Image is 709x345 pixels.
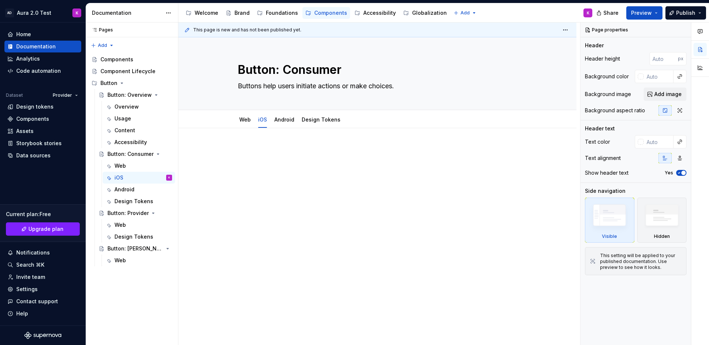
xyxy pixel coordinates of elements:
[114,103,139,110] div: Overview
[4,53,81,65] a: Analytics
[314,9,347,17] div: Components
[585,198,634,243] div: Visible
[585,55,620,62] div: Header height
[271,112,297,127] div: Android
[53,92,72,98] span: Provider
[1,5,84,21] button: ADAura 2.0 TestK
[665,6,706,20] button: Publish
[6,211,80,218] div: Current plan : Free
[587,10,589,16] div: K
[107,91,152,99] div: Button: Overview
[585,73,629,80] div: Background color
[16,298,58,305] div: Contact support
[16,273,45,281] div: Invite team
[16,43,56,50] div: Documentation
[585,42,604,49] div: Header
[103,101,175,113] a: Overview
[6,222,80,236] button: Upgrade plan
[363,9,396,17] div: Accessibility
[103,113,175,124] a: Usage
[236,80,516,92] textarea: Buttons help users initiate actions or make choices.
[89,54,175,65] a: Components
[89,65,175,77] a: Component Lifecycle
[103,136,175,148] a: Accessibility
[234,9,250,17] div: Brand
[96,243,175,255] a: Button: [PERSON_NAME]
[103,124,175,136] a: Content
[644,70,674,83] input: Auto
[16,249,50,256] div: Notifications
[114,221,126,229] div: Web
[585,138,610,146] div: Text color
[24,332,61,339] svg: Supernova Logo
[114,186,134,193] div: Android
[644,135,674,148] input: Auto
[258,116,267,123] a: iOS
[585,169,628,177] div: Show header text
[89,27,113,33] div: Pages
[49,90,81,100] button: Provider
[678,56,684,62] p: px
[585,107,645,114] div: Background aspect ratio
[4,41,81,52] a: Documentation
[254,7,301,19] a: Foundations
[4,113,81,125] a: Components
[4,65,81,77] a: Code automation
[183,6,450,20] div: Page tree
[100,56,133,63] div: Components
[114,127,135,134] div: Content
[103,255,175,266] a: Web
[352,7,399,19] a: Accessibility
[114,257,126,264] div: Web
[637,198,687,243] div: Hidden
[650,52,678,65] input: Auto
[92,9,162,17] div: Documentation
[585,90,631,98] div: Background image
[28,225,64,233] span: Upgrade plan
[16,286,38,293] div: Settings
[236,112,254,127] div: Web
[255,112,270,127] div: iOS
[103,231,175,243] a: Design Tokens
[114,233,153,240] div: Design Tokens
[103,195,175,207] a: Design Tokens
[16,115,49,123] div: Components
[89,54,175,266] div: Page tree
[4,247,81,259] button: Notifications
[107,209,149,217] div: Button: Provider
[96,89,175,101] a: Button: Overview
[4,259,81,271] button: Search ⌘K
[603,9,619,17] span: Share
[299,112,343,127] div: Design Tokens
[626,6,662,20] button: Preview
[16,31,31,38] div: Home
[460,10,470,16] span: Add
[89,40,116,51] button: Add
[4,283,81,295] a: Settings
[4,125,81,137] a: Assets
[16,103,54,110] div: Design tokens
[400,7,450,19] a: Globalization
[100,68,155,75] div: Component Lifecycle
[16,152,51,159] div: Data sources
[266,9,298,17] div: Foundations
[5,8,14,17] div: AD
[16,310,28,317] div: Help
[6,92,23,98] div: Dataset
[89,77,175,89] div: Button
[107,150,154,158] div: Button: Consumer
[103,184,175,195] a: Android
[412,9,447,17] div: Globalization
[17,9,51,17] div: Aura 2.0 Test
[100,79,117,87] div: Button
[195,9,218,17] div: Welcome
[676,9,695,17] span: Publish
[593,6,623,20] button: Share
[16,55,40,62] div: Analytics
[644,88,686,101] button: Add image
[451,8,479,18] button: Add
[16,261,44,269] div: Search ⌘K
[4,101,81,113] a: Design tokens
[16,127,34,135] div: Assets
